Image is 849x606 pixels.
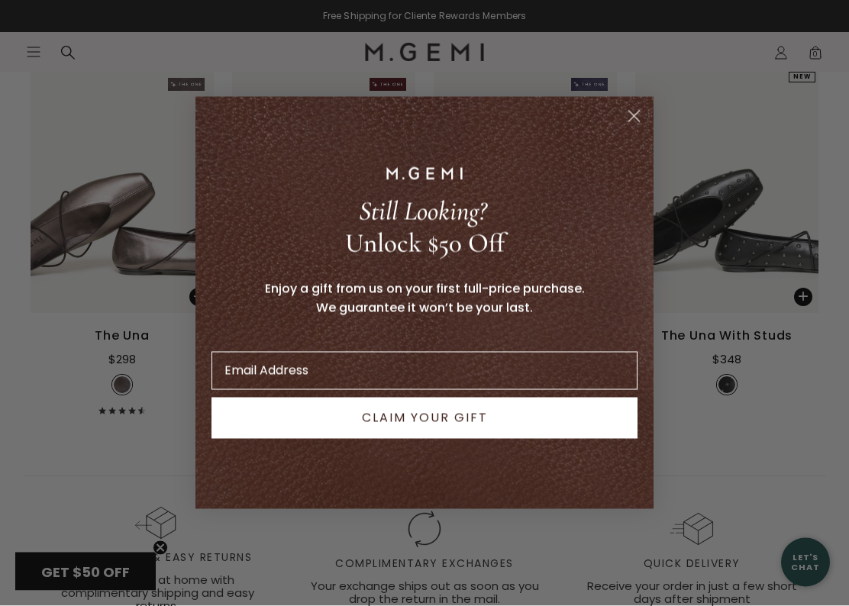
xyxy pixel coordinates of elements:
[211,352,638,390] input: Email Address
[621,103,647,130] button: Close dialog
[211,398,638,439] button: CLAIM YOUR GIFT
[359,195,486,227] span: Still Looking?
[265,280,585,317] span: Enjoy a gift from us on your first full-price purchase. We guarantee it won’t be your last.
[386,167,463,179] img: M.GEMI
[345,227,505,259] span: Unlock $50 Off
